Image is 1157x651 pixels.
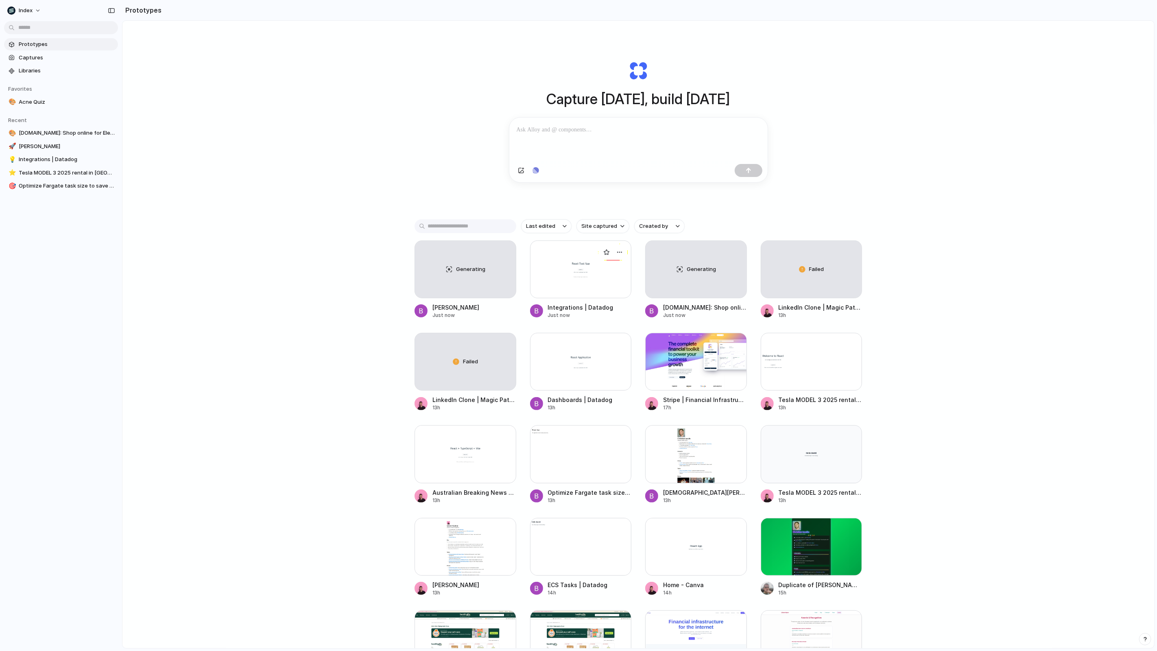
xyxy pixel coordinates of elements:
[7,182,15,190] button: 🎯
[9,129,14,138] div: 🎨
[761,425,862,504] a: Tesla MODEL 3 2025 rental in Forrestfield, WA by MRT Adventure Hire .. | TuroTesla MODEL 3 2025 r...
[9,168,14,177] div: ⭐
[19,182,115,190] span: Optimize Fargate task size to save costs | Containers on AWS
[645,518,747,596] a: Home - CanvaHome - Canva14h
[576,219,629,233] button: Site captured
[548,404,613,411] div: 13h
[548,589,608,596] div: 14h
[463,358,478,366] span: Failed
[8,85,32,92] span: Favorites
[639,222,668,230] span: Created by
[779,488,862,497] div: Tesla MODEL 3 2025 rental in [GEOGRAPHIC_DATA], [GEOGRAPHIC_DATA] by MRT Adventure Hire .. | Turo
[9,181,14,191] div: 🎯
[548,488,632,497] div: Optimize Fargate task size to save costs | Containers on AWS
[19,155,115,164] span: Integrations | Datadog
[4,52,118,64] a: Captures
[530,240,632,319] a: Integrations | DatadogIntegrations | DatadogJust now
[19,7,33,15] span: Index
[779,395,862,404] div: Tesla MODEL 3 2025 rental in [GEOGRAPHIC_DATA], [GEOGRAPHIC_DATA] by MRT Adventure Hire .. | Turo
[779,581,862,589] div: Duplicate of [PERSON_NAME]
[7,142,15,151] button: 🚀
[779,303,862,312] div: LinkedIn Clone | Magic Patterns
[7,129,15,137] button: 🎨
[548,303,613,312] div: Integrations | Datadog
[547,88,730,110] h1: Capture [DATE], build [DATE]
[663,581,704,589] div: Home - Canva
[432,312,479,319] div: Just now
[581,222,617,230] span: Site captured
[645,240,747,319] a: Generating[DOMAIN_NAME]: Shop online for Electronics, Apparel, Toys, Books, DVDs & moreJust now
[663,589,704,596] div: 14h
[779,404,862,411] div: 13h
[761,333,862,411] a: Tesla MODEL 3 2025 rental in Forrestfield, WA by MRT Adventure Hire .. | TuroTesla MODEL 3 2025 r...
[19,54,115,62] span: Captures
[663,395,747,404] div: Stripe | Financial Infrastructure to Grow Your Revenue
[9,97,14,107] div: 🎨
[530,333,632,411] a: Dashboards | DatadogDashboards | Datadog13h
[432,404,516,411] div: 13h
[19,129,115,137] span: [DOMAIN_NAME]: Shop online for Electronics, Apparel, Toys, Books, DVDs & more
[9,142,14,151] div: 🚀
[779,497,862,504] div: 13h
[634,219,685,233] button: Created by
[432,303,479,312] div: [PERSON_NAME]
[663,488,747,497] div: [DEMOGRAPHIC_DATA][PERSON_NAME]
[7,155,15,164] button: 💡
[19,142,115,151] span: [PERSON_NAME]
[19,98,115,106] span: Acne Quiz
[4,167,118,179] a: ⭐Tesla MODEL 3 2025 rental in [GEOGRAPHIC_DATA], [GEOGRAPHIC_DATA] by MRT Adventure Hire .. | Turo
[4,127,118,139] a: 🎨[DOMAIN_NAME]: Shop online for Electronics, Apparel, Toys, Books, DVDs & more
[8,117,27,123] span: Recent
[761,240,862,319] a: FailedLinkedIn Clone | Magic Patterns13h
[4,180,118,192] a: 🎯Optimize Fargate task size to save costs | Containers on AWS
[19,169,115,177] span: Tesla MODEL 3 2025 rental in [GEOGRAPHIC_DATA], [GEOGRAPHIC_DATA] by MRT Adventure Hire .. | Turo
[432,497,516,504] div: 13h
[526,222,555,230] span: Last edited
[663,303,747,312] div: [DOMAIN_NAME]: Shop online for Electronics, Apparel, Toys, Books, DVDs & more
[687,265,716,273] span: Generating
[4,38,118,50] a: Prototypes
[530,518,632,596] a: ECS Tasks | DatadogECS Tasks | Datadog14h
[548,497,632,504] div: 13h
[663,497,747,504] div: 13h
[432,488,516,497] div: Australian Breaking News Headlines & World News Online | [DOMAIN_NAME]
[415,425,516,504] a: Australian Breaking News Headlines & World News Online | SMH.com.auAustralian Breaking News Headl...
[4,4,45,17] button: Index
[4,153,118,166] a: 💡Integrations | Datadog
[779,589,862,596] div: 15h
[645,425,747,504] a: Christian Iacullo[DEMOGRAPHIC_DATA][PERSON_NAME]13h
[432,589,479,596] div: 13h
[663,404,747,411] div: 17h
[19,40,115,48] span: Prototypes
[530,425,632,504] a: Optimize Fargate task size to save costs | Containers on AWSOptimize Fargate task size to save co...
[9,155,14,164] div: 💡
[456,265,485,273] span: Generating
[809,265,824,273] span: Failed
[432,581,479,589] div: [PERSON_NAME]
[7,98,15,106] button: 🎨
[415,518,516,596] a: Simon Kubica[PERSON_NAME]13h
[548,312,613,319] div: Just now
[548,581,608,589] div: ECS Tasks | Datadog
[4,65,118,77] a: Libraries
[7,169,15,177] button: ⭐
[4,140,118,153] a: 🚀[PERSON_NAME]
[548,395,613,404] div: Dashboards | Datadog
[645,333,747,411] a: Stripe | Financial Infrastructure to Grow Your RevenueStripe | Financial Infrastructure to Grow Y...
[663,312,747,319] div: Just now
[4,96,118,108] a: 🎨Acne Quiz
[761,518,862,596] a: Duplicate of Christian IaculloDuplicate of [PERSON_NAME]15h
[19,67,115,75] span: Libraries
[122,5,162,15] h2: Prototypes
[779,312,862,319] div: 13h
[415,333,516,411] a: FailedLinkedIn Clone | Magic Patterns13h
[415,240,516,319] a: Generating[PERSON_NAME]Just now
[432,395,516,404] div: LinkedIn Clone | Magic Patterns
[521,219,572,233] button: Last edited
